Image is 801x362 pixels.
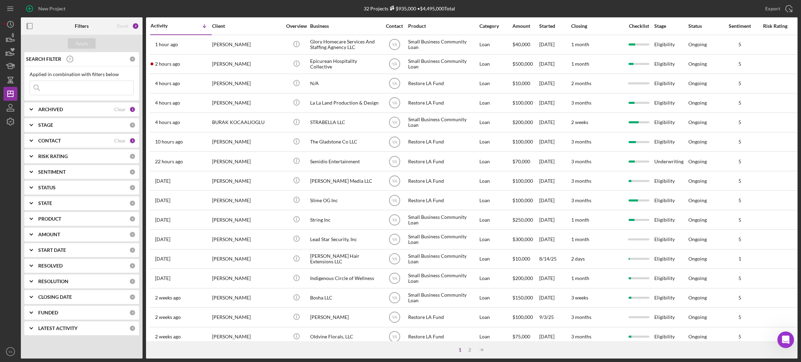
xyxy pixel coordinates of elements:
div: Started [539,23,571,29]
time: 2025-09-26 19:00 [155,100,180,106]
text: YA [392,276,397,281]
text: YA [392,159,397,164]
div: Loan [479,250,512,268]
div: Ongoing [688,100,707,106]
div: [DATE] [539,230,571,248]
div: STRABELLA LLC [310,113,380,132]
div: Clear [114,107,126,112]
text: YA [392,257,397,262]
div: 0 [129,263,136,269]
div: Ongoing [688,198,707,203]
div: [PERSON_NAME] [212,230,282,248]
text: YA [392,315,397,320]
b: START DATE [38,247,66,253]
div: Eligibility [654,113,688,132]
span: $70,000 [512,158,530,164]
text: YA [392,217,397,222]
div: Status [688,23,722,29]
time: 2025-09-13 09:09 [155,314,181,320]
div: 0 [129,56,136,62]
div: Contact [381,23,407,29]
div: 5 [722,61,757,67]
div: Closing [571,23,623,29]
time: 2 days [571,256,585,262]
div: 5 [722,178,757,184]
div: 5 [722,120,757,125]
div: 5 [722,334,757,339]
iframe: Intercom live chat [777,331,794,348]
div: 5 [722,237,757,242]
time: 2 weeks [571,119,588,125]
div: Ongoing [688,120,707,125]
time: 2025-09-22 20:06 [155,256,170,262]
text: YA [392,120,397,125]
b: ARCHIVED [38,107,63,112]
text: YA [392,335,397,339]
div: BURAK KOCAALIOGLU [212,113,282,132]
div: 1 [455,347,465,353]
div: Eligibility [654,289,688,307]
div: Ongoing [688,314,707,320]
div: [DATE] [539,172,571,190]
div: The Gladstone Co LLC [310,133,380,151]
time: 2025-09-26 21:46 [155,42,178,47]
div: Client [212,23,282,29]
div: Glory Homecare Services And Staffing Agnency LLC [310,35,380,54]
div: [DATE] [539,133,571,151]
time: 3 months [571,314,591,320]
div: 5 [722,100,757,106]
div: [PERSON_NAME] [212,172,282,190]
div: New Project [38,2,65,16]
div: [DATE] [539,55,571,73]
div: [PERSON_NAME] [212,94,282,112]
div: Restore LA Fund [408,328,478,346]
div: Indigenous Circle of Wellness [310,269,380,288]
div: 0 [129,184,136,191]
div: 5 [722,275,757,281]
div: Ongoing [688,178,707,184]
div: 5 [722,295,757,301]
div: Category [479,23,512,29]
div: Eligibility [654,250,688,268]
div: Slime OG Inc [310,191,380,209]
div: $935,000 [388,6,416,11]
div: 0 [129,169,136,175]
div: Small Business Community Loan [408,35,478,54]
div: Clear [114,138,126,143]
div: [DATE] [539,191,571,209]
div: 5 [722,159,757,164]
time: 3 months [571,178,591,184]
text: YA [392,62,397,67]
span: $200,000 [512,119,533,125]
time: 2025-09-15 07:56 [155,295,181,301]
span: $300,000 [512,236,533,242]
div: Small Business Community Loan [408,230,478,248]
div: Restore LA Fund [408,74,478,93]
button: YA [3,345,17,359]
b: RESOLVED [38,263,63,269]
div: Ongoing [688,295,707,301]
b: RISK RATING [38,154,68,159]
text: YA [392,81,397,86]
div: 9/3/25 [539,308,571,327]
span: $200,000 [512,275,533,281]
span: $100,000 [512,197,533,203]
div: [DATE] [539,94,571,112]
time: 2025-09-26 13:31 [155,139,183,145]
div: Loan [479,133,512,151]
div: [PERSON_NAME] [212,211,282,229]
div: [PERSON_NAME] [212,55,282,73]
div: 0 [129,231,136,238]
div: Epicurean Hospitality Collective [310,55,380,73]
div: [DATE] [539,269,571,288]
div: Eligibility [654,172,688,190]
button: New Project [21,2,72,16]
b: Filters [75,23,89,29]
text: YA [392,296,397,301]
div: Loan [479,172,512,190]
time: 3 weeks [571,295,588,301]
time: 1 month [571,61,589,67]
b: STAGE [38,122,53,128]
div: Eligibility [654,94,688,112]
time: 3 months [571,139,591,145]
